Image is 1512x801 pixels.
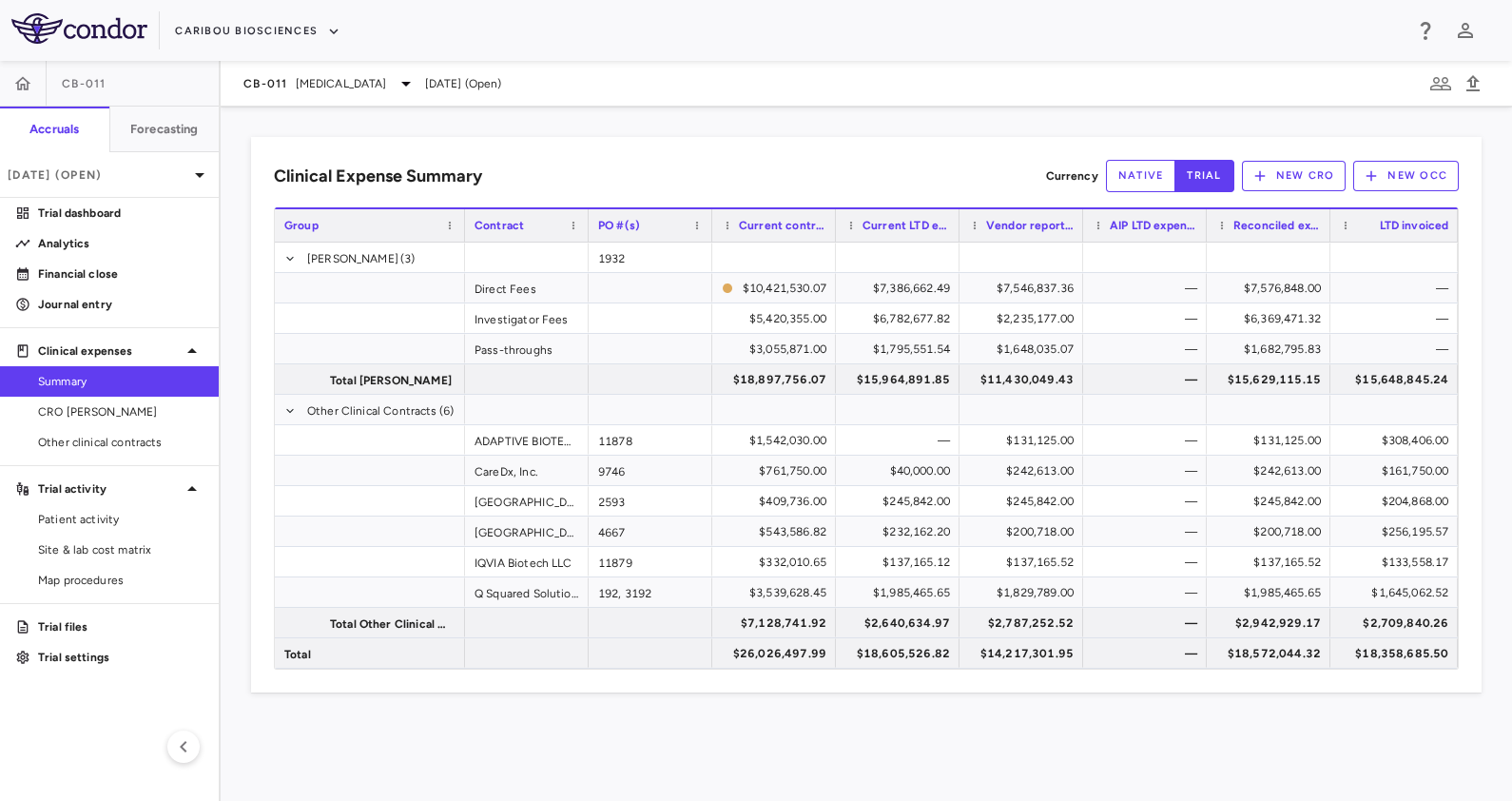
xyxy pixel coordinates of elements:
[977,273,1074,303] div: $7,546,837.36
[38,205,204,222] p: Trial dashboard
[38,572,204,589] span: Map procedures
[1347,334,1448,364] div: —
[722,274,826,302] span: The contract record and uploaded budget values do not match. Please review the contract record an...
[729,638,826,669] div: $26,026,497.99
[1347,303,1448,334] div: —
[729,486,826,517] div: $409,736.00
[853,364,950,395] div: $15,964,891.85
[130,121,199,138] h6: Forecasting
[38,480,181,498] p: Trial activity
[475,219,524,232] span: Contract
[863,219,950,232] span: Current LTD expensed
[465,517,589,546] div: [GEOGRAPHIC_DATA] at [GEOGRAPHIC_DATA]
[729,577,826,608] div: $3,539,628.45
[1224,425,1321,456] div: $131,125.00
[243,76,288,91] span: CB-011
[739,219,826,232] span: Current contract value
[589,577,712,607] div: 192, 3192
[1100,425,1197,456] div: —
[1100,547,1197,577] div: —
[977,334,1074,364] div: $1,648,035.07
[38,403,204,420] span: CRO [PERSON_NAME]
[38,511,204,528] span: Patient activity
[589,425,712,455] div: 11878
[1174,160,1233,192] button: trial
[1100,638,1197,669] div: —
[853,577,950,608] div: $1,985,465.65
[38,649,204,666] p: Trial settings
[296,75,387,92] span: [MEDICAL_DATA]
[1347,425,1448,456] div: $308,406.00
[853,456,950,486] div: $40,000.00
[38,265,204,283] p: Financial close
[977,577,1074,608] div: $1,829,789.00
[1347,273,1448,303] div: —
[8,166,188,184] p: [DATE] (Open)
[853,425,950,456] div: —
[853,486,950,517] div: $245,842.00
[589,456,712,485] div: 9746
[977,517,1074,547] div: $200,718.00
[1224,364,1321,395] div: $15,629,115.15
[1100,456,1197,486] div: —
[38,541,204,558] span: Site & lab cost matrix
[38,296,204,313] p: Journal entry
[38,235,204,252] p: Analytics
[1347,638,1448,669] div: $18,358,685.50
[741,273,826,303] div: $10,421,530.07
[853,638,950,669] div: $18,605,526.82
[977,547,1074,577] div: $137,165.52
[977,456,1074,486] div: $242,613.00
[1100,608,1197,638] div: —
[11,13,147,44] img: logo-full-BYUhSk78.svg
[465,577,589,607] div: Q Squared Solutions
[465,547,589,576] div: IQVIA Biotech LLC
[598,219,640,232] span: PO #(s)
[307,396,437,426] span: Other Clinical Contracts
[1353,161,1459,191] button: New OCC
[1224,456,1321,486] div: $242,613.00
[729,334,826,364] div: $3,055,871.00
[1347,364,1448,395] div: $15,648,845.24
[274,164,482,189] h6: Clinical Expense Summary
[1110,219,1197,232] span: AIP LTD expensed
[729,364,826,395] div: $18,897,756.07
[1100,577,1197,608] div: —
[330,609,454,639] span: Total Other Clinical Contracts
[589,486,712,516] div: 2593
[29,121,79,138] h6: Accruals
[853,608,950,638] div: $2,640,634.97
[729,547,826,577] div: $332,010.65
[853,303,950,334] div: $6,782,677.82
[729,425,826,456] div: $1,542,030.00
[1347,608,1448,638] div: $2,709,840.26
[1046,167,1098,185] p: Currency
[1224,638,1321,669] div: $18,572,044.32
[1100,303,1197,334] div: —
[977,303,1074,334] div: $2,235,177.00
[977,364,1074,395] div: $11,430,049.43
[729,608,826,638] div: $7,128,741.92
[1347,456,1448,486] div: $161,750.00
[465,303,589,333] div: Investigator Fees
[853,547,950,577] div: $137,165.12
[1224,517,1321,547] div: $200,718.00
[589,547,712,576] div: 11879
[1224,608,1321,638] div: $2,942,929.17
[1347,577,1448,608] div: $1,645,062.52
[1100,517,1197,547] div: —
[38,373,204,390] span: Summary
[977,486,1074,517] div: $245,842.00
[1380,219,1449,232] span: LTD invoiced
[1233,219,1321,232] span: Reconciled expense
[1224,334,1321,364] div: $1,682,795.83
[284,639,311,670] span: Total
[38,342,181,360] p: Clinical expenses
[986,219,1074,232] span: Vendor reported
[853,273,950,303] div: $7,386,662.49
[1224,577,1321,608] div: $1,985,465.65
[977,425,1074,456] div: $131,125.00
[1242,161,1347,191] button: New CRO
[38,434,204,451] span: Other clinical contracts
[589,517,712,546] div: 4667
